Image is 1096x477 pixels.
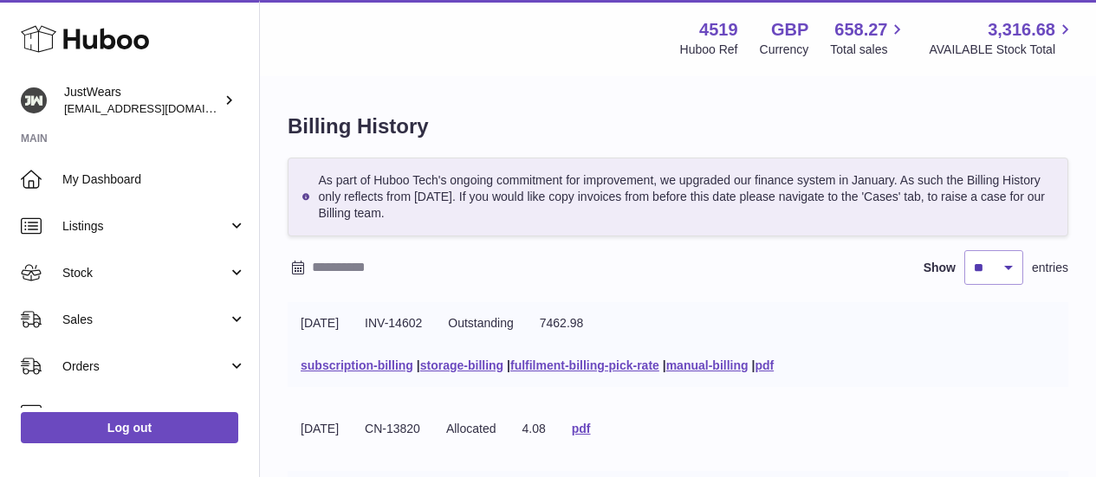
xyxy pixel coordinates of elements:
span: 658.27 [834,18,887,42]
strong: 4519 [699,18,738,42]
strong: GBP [771,18,808,42]
a: 3,316.68 AVAILABLE Stock Total [929,18,1075,58]
a: pdf [755,358,774,372]
img: internalAdmin-4519@internal.huboo.com [21,87,47,113]
span: Total sales [830,42,907,58]
span: Usage [62,405,246,422]
td: [DATE] [288,302,352,345]
span: Stock [62,265,228,281]
a: subscription-billing [301,358,413,372]
span: My Dashboard [62,171,246,188]
label: Show [924,260,956,276]
a: manual-billing [666,358,749,372]
span: AVAILABLE Stock Total [929,42,1075,58]
span: | [507,358,510,372]
div: As part of Huboo Tech's ongoing commitment for improvement, we upgraded our finance system in Jan... [288,158,1068,236]
a: storage-billing [420,358,503,372]
h1: Billing History [288,113,1068,140]
a: fulfilment-billing-pick-rate [510,358,659,372]
a: 658.27 Total sales [830,18,907,58]
span: entries [1032,260,1068,276]
span: | [751,358,755,372]
span: Orders [62,358,228,375]
span: Listings [62,218,228,235]
td: [DATE] [288,408,352,450]
span: [EMAIL_ADDRESS][DOMAIN_NAME] [64,101,255,115]
span: Allocated [446,422,496,435]
span: Sales [62,312,228,328]
span: | [417,358,420,372]
td: CN-13820 [352,408,433,450]
td: 4.08 [509,408,559,450]
td: 7462.98 [527,302,597,345]
a: pdf [572,422,591,435]
div: Huboo Ref [680,42,738,58]
span: | [663,358,666,372]
div: JustWears [64,84,220,117]
a: Log out [21,412,238,443]
span: Outstanding [448,316,514,330]
td: INV-14602 [352,302,435,345]
span: 3,316.68 [988,18,1055,42]
div: Currency [760,42,809,58]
